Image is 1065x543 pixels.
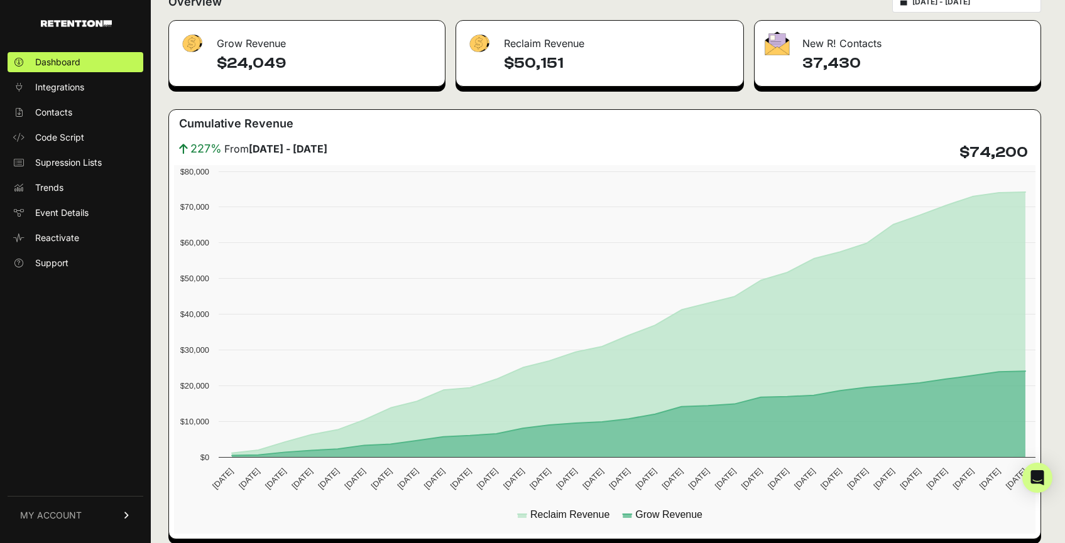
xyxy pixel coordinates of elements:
[35,181,63,194] span: Trends
[263,466,288,491] text: [DATE]
[951,466,976,491] text: [DATE]
[713,466,738,491] text: [DATE]
[755,21,1040,58] div: New R! Contacts
[554,466,579,491] text: [DATE]
[35,156,102,169] span: Supression Lists
[41,20,112,27] img: Retention.com
[422,466,447,491] text: [DATE]
[660,466,685,491] text: [DATE]
[35,106,72,119] span: Contacts
[8,178,143,198] a: Trends
[180,381,209,390] text: $20,000
[456,21,743,58] div: Reclaim Revenue
[466,31,491,56] img: fa-dollar-13500eef13a19c4ab2b9ed9ad552e47b0d9fc28b02b83b90ba0e00f96d6372e9.png
[635,509,702,520] text: Grow Revenue
[180,274,209,283] text: $50,000
[504,53,733,73] h4: $50,151
[501,466,526,491] text: [DATE]
[180,417,209,426] text: $10,000
[180,345,209,355] text: $30,000
[8,77,143,97] a: Integrations
[871,466,896,491] text: [DATE]
[766,466,790,491] text: [DATE]
[449,466,473,491] text: [DATE]
[1004,466,1029,491] text: [DATE]
[35,56,80,68] span: Dashboard
[687,466,711,491] text: [DATE]
[20,509,82,522] span: MY ACCOUNT
[396,466,420,491] text: [DATE]
[342,466,367,491] text: [DATE]
[190,140,222,158] span: 227%
[8,203,143,223] a: Event Details
[180,202,209,212] text: $70,000
[607,466,631,491] text: [DATE]
[528,466,552,491] text: [DATE]
[1022,463,1052,493] div: Open Intercom Messenger
[8,52,143,72] a: Dashboard
[290,466,314,491] text: [DATE]
[819,466,843,491] text: [DATE]
[475,466,500,491] text: [DATE]
[959,142,1028,163] h4: $74,200
[224,141,327,156] span: From
[8,228,143,248] a: Reactivate
[169,21,445,58] div: Grow Revenue
[180,309,209,319] text: $40,000
[925,466,949,491] text: [DATE]
[740,466,764,491] text: [DATE]
[249,142,327,155] strong: [DATE] - [DATE]
[35,207,89,219] span: Event Details
[8,127,143,148] a: Code Script
[802,53,1030,73] h4: 37,430
[369,466,393,491] text: [DATE]
[179,31,204,56] img: fa-dollar-13500eef13a19c4ab2b9ed9ad552e47b0d9fc28b02b83b90ba0e00f96d6372e9.png
[898,466,922,491] text: [DATE]
[35,232,79,244] span: Reactivate
[633,466,658,491] text: [DATE]
[179,115,293,132] h3: Cumulative Revenue
[765,31,790,55] img: fa-envelope-19ae18322b30453b285274b1b8af3d052b27d846a4fbe8435d1a52b978f639a2.png
[8,153,143,173] a: Supression Lists
[237,466,261,491] text: [DATE]
[200,453,209,462] text: $0
[217,53,435,73] h4: $24,049
[180,238,209,247] text: $60,000
[978,466,1002,491] text: [DATE]
[8,253,143,273] a: Support
[210,466,235,491] text: [DATE]
[530,509,609,520] text: Reclaim Revenue
[8,102,143,122] a: Contacts
[35,81,84,94] span: Integrations
[180,167,209,176] text: $80,000
[581,466,605,491] text: [DATE]
[316,466,341,491] text: [DATE]
[8,496,143,534] a: MY ACCOUNT
[35,257,68,269] span: Support
[35,131,84,144] span: Code Script
[845,466,870,491] text: [DATE]
[792,466,817,491] text: [DATE]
